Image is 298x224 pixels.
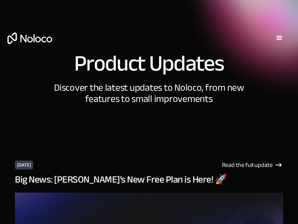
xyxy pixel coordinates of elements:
[268,27,291,49] div: menu
[15,161,33,169] div: [DATE]
[15,174,283,185] h3: Big News: [PERSON_NAME]’s New Free Plan is Here! 🚀
[7,32,52,44] a: home
[15,161,283,169] a: [DATE]Read the full update
[37,82,261,105] h2: Discover the latest updates to Noloco, from new features to small improvements
[222,161,273,169] div: Read the full update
